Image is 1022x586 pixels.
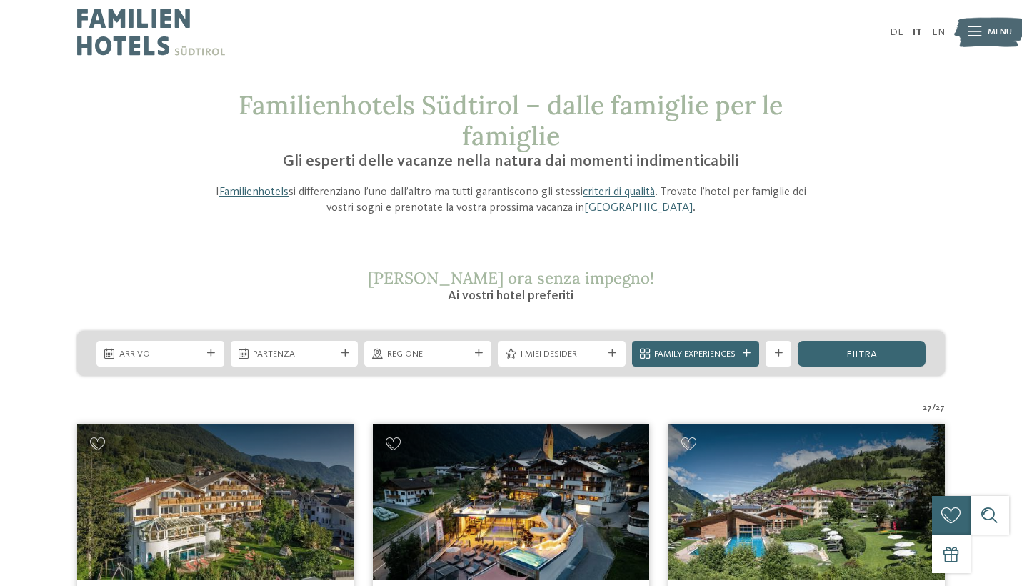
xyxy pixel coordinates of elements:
span: Arrivo [119,348,201,361]
span: Partenza [253,348,335,361]
a: criteri di qualità [583,187,655,198]
span: Family Experiences [654,348,736,361]
span: filtra [846,349,877,359]
span: 27 [936,402,945,414]
a: Familienhotels [219,187,289,198]
span: 27 [923,402,932,414]
span: / [932,402,936,414]
img: Family Hotel Gutenberg **** [77,424,354,580]
img: Cercate un hotel per famiglie? Qui troverete solo i migliori! [373,424,649,580]
span: Ai vostri hotel preferiti [448,289,573,302]
a: IT [913,27,922,37]
img: Cercate un hotel per famiglie? Qui troverete solo i migliori! [668,424,945,580]
span: I miei desideri [521,348,603,361]
span: [PERSON_NAME] ora senza impegno! [368,267,654,288]
p: I si differenziano l’uno dall’altro ma tutti garantiscono gli stessi . Trovate l’hotel per famigl... [206,184,817,217]
span: Regione [387,348,469,361]
a: EN [932,27,945,37]
a: DE [890,27,903,37]
span: Menu [988,26,1012,39]
span: Gli esperti delle vacanze nella natura dai momenti indimenticabili [283,154,738,169]
span: Familienhotels Südtirol – dalle famiglie per le famiglie [239,89,783,152]
a: [GEOGRAPHIC_DATA] [584,202,693,214]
